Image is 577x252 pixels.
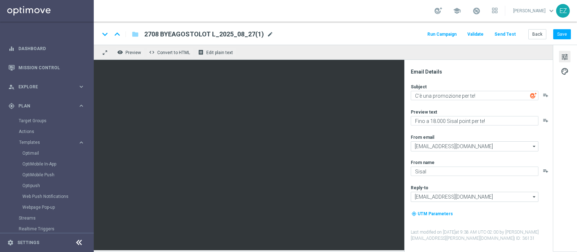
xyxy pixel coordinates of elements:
[19,115,93,126] div: Target Groups
[22,150,75,156] a: Optimail
[18,85,78,89] span: Explore
[493,30,517,39] button: Send Test
[514,236,535,241] span: | ID: 36131
[7,239,14,246] i: settings
[22,194,75,199] a: Web Push Notifications
[8,65,85,71] button: Mission Control
[149,49,155,55] span: code
[8,46,85,52] button: equalizer Dashboard
[8,103,15,109] i: gps_fixed
[115,48,144,57] button: remove_red_eye Preview
[411,68,552,75] div: Email Details
[411,229,552,242] label: Last modified on [DATE] at 9:38 AM UTC-02:00 by [PERSON_NAME][EMAIL_ADDRESS][PERSON_NAME][DOMAIN_...
[19,129,75,134] a: Actions
[553,29,571,39] button: Save
[19,226,75,232] a: Realtime Triggers
[131,28,140,40] button: folder
[8,58,85,77] div: Mission Control
[426,30,458,39] button: Run Campaign
[512,5,556,16] a: [PERSON_NAME]keyboard_arrow_down
[19,140,85,145] button: Templates keyboard_arrow_right
[8,84,78,90] div: Explore
[267,31,273,37] span: mode_edit
[411,84,427,90] label: Subject
[22,169,93,180] div: OptiMobile Push
[543,118,549,123] button: playlist_add
[196,48,236,57] button: receipt Edit plain text
[18,58,85,77] a: Mission Control
[78,83,85,90] i: keyboard_arrow_right
[22,161,75,167] a: OptiMobile In-App
[411,211,417,216] i: my_location
[453,7,461,15] span: school
[22,180,93,191] div: Optipush
[467,32,484,37] span: Validate
[112,29,123,40] i: keyboard_arrow_up
[411,109,437,115] label: Preview text
[556,4,570,18] div: EZ
[17,240,39,245] a: Settings
[8,84,85,90] button: person_search Explore keyboard_arrow_right
[22,159,93,169] div: OptiMobile In-App
[411,160,435,165] label: From name
[19,140,71,145] span: Templates
[8,84,15,90] i: person_search
[19,140,78,145] div: Templates
[132,30,139,39] i: folder
[206,50,233,55] span: Edit plain text
[147,48,193,57] button: code Convert to HTML
[117,49,123,55] i: remove_red_eye
[19,215,75,221] a: Streams
[411,185,428,191] label: Reply-to
[466,30,485,39] button: Validate
[8,103,78,109] div: Plan
[18,104,78,108] span: Plan
[22,172,75,178] a: OptiMobile Push
[78,139,85,146] i: keyboard_arrow_right
[543,92,549,98] button: playlist_add
[8,45,15,52] i: equalizer
[19,126,93,137] div: Actions
[19,137,93,213] div: Templates
[78,102,85,109] i: keyboard_arrow_right
[561,67,569,76] span: palette
[411,210,454,218] button: my_location UTM Parameters
[531,142,538,151] i: arrow_drop_down
[530,92,537,99] img: optiGenie.svg
[559,65,571,77] button: palette
[125,50,141,55] span: Preview
[561,52,569,62] span: tune
[157,50,190,55] span: Convert to HTML
[411,192,538,202] input: Select
[22,191,93,202] div: Web Push Notifications
[22,202,93,213] div: Webpage Pop-up
[22,204,75,210] a: Webpage Pop-up
[8,103,85,109] button: gps_fixed Plan keyboard_arrow_right
[100,29,110,40] i: keyboard_arrow_down
[531,192,538,202] i: arrow_drop_down
[559,51,571,62] button: tune
[19,224,93,234] div: Realtime Triggers
[8,39,85,58] div: Dashboard
[22,183,75,189] a: Optipush
[18,39,85,58] a: Dashboard
[528,29,546,39] button: Back
[547,7,555,15] span: keyboard_arrow_down
[198,49,204,55] i: receipt
[418,211,453,216] span: UTM Parameters
[411,134,434,140] label: From email
[19,213,93,224] div: Streams
[19,118,75,124] a: Target Groups
[543,168,549,174] button: playlist_add
[411,141,538,151] input: Select
[22,148,93,159] div: Optimail
[144,30,264,39] span: 2708 BYEAGOSTOLOT L_2025_08_27(1)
